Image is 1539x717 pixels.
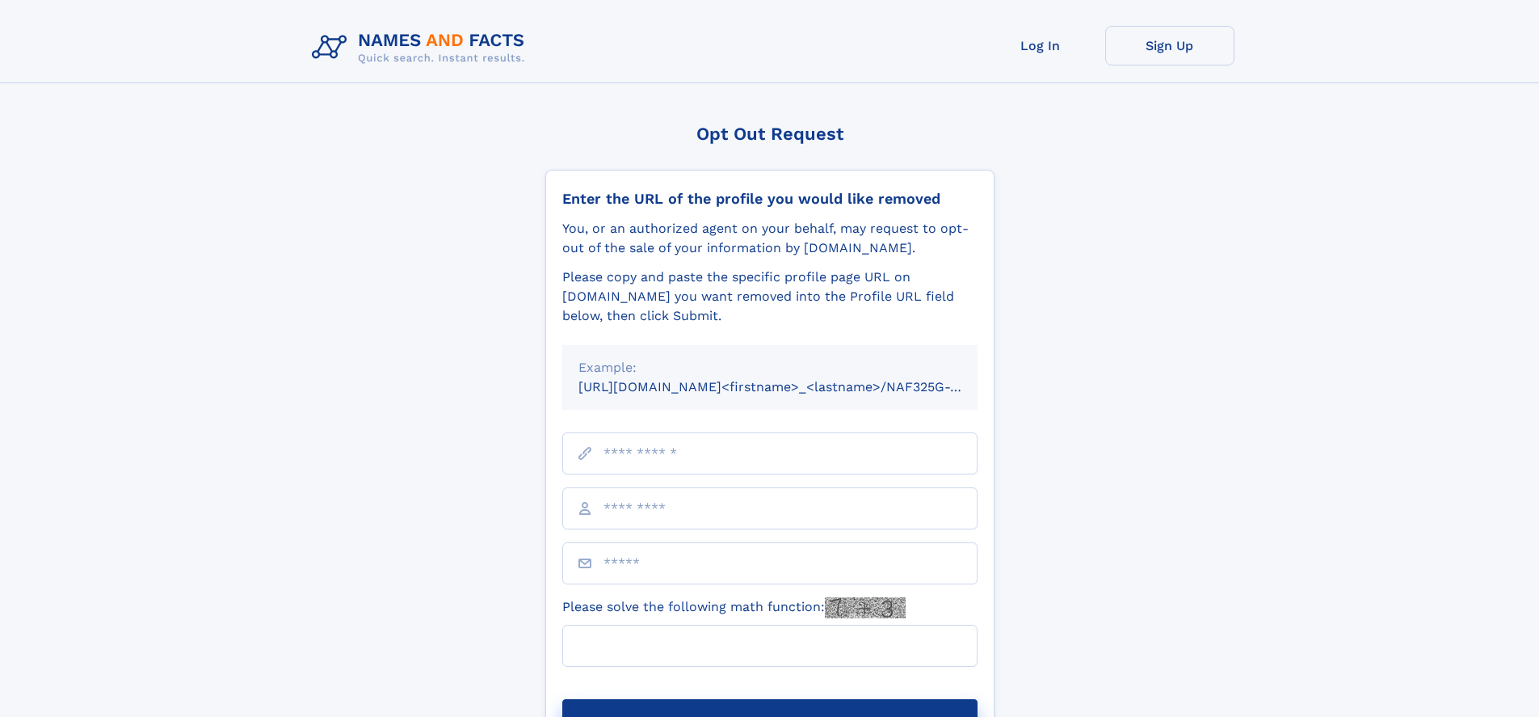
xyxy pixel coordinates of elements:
[562,190,978,208] div: Enter the URL of the profile you would like removed
[1105,26,1234,65] a: Sign Up
[562,219,978,258] div: You, or an authorized agent on your behalf, may request to opt-out of the sale of your informatio...
[976,26,1105,65] a: Log In
[578,379,1008,394] small: [URL][DOMAIN_NAME]<firstname>_<lastname>/NAF325G-xxxxxxxx
[562,597,906,618] label: Please solve the following math function:
[578,358,961,377] div: Example:
[562,268,978,326] div: Please copy and paste the specific profile page URL on [DOMAIN_NAME] you want removed into the Pr...
[545,124,994,144] div: Opt Out Request
[305,26,538,70] img: Logo Names and Facts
